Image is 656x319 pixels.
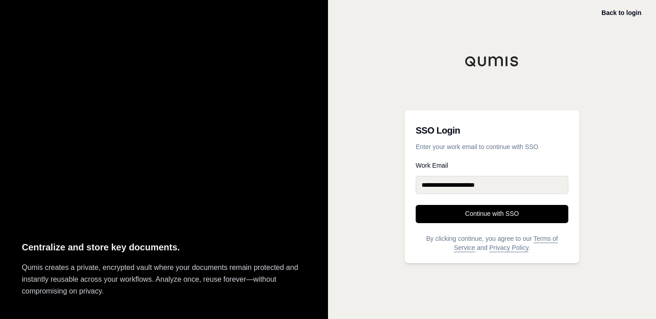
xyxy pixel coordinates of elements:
p: By clicking continue, you agree to our and . [416,234,568,252]
p: Qumis creates a private, encrypted vault where your documents remain protected and instantly reus... [22,262,306,297]
a: Back to login [601,9,641,16]
label: Work Email [416,162,568,169]
img: Qumis [465,56,519,67]
button: Continue with SSO [416,205,568,223]
p: Centralize and store key documents. [22,240,306,255]
p: Enter your work email to continue with SSO [416,142,568,151]
h3: SSO Login [416,121,568,140]
a: Privacy Policy [489,244,528,251]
